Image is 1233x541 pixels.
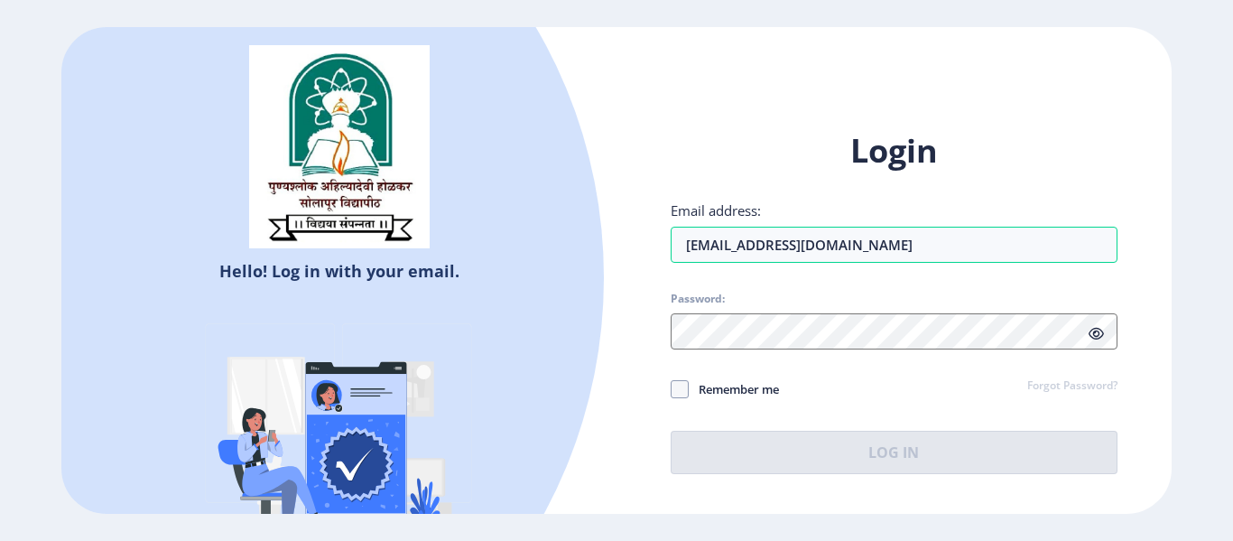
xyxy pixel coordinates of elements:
a: Forgot Password? [1027,378,1117,395]
label: Password: [671,292,725,306]
img: sulogo.png [249,45,430,249]
input: Email address [671,227,1117,263]
h1: Login [671,129,1117,173]
span: Remember me [689,378,779,400]
label: Email address: [671,201,761,219]
button: Log In [671,431,1117,474]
